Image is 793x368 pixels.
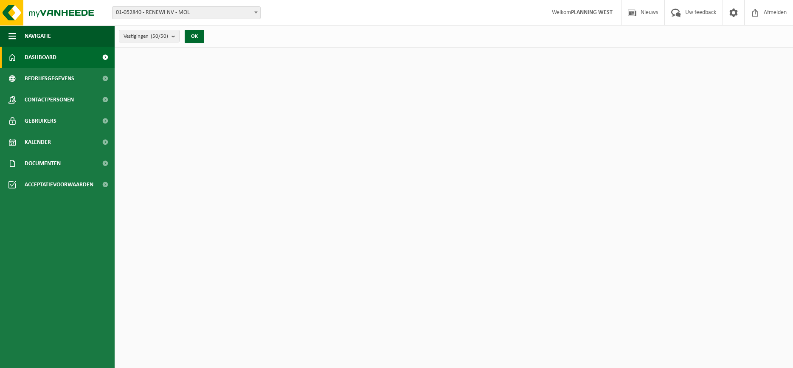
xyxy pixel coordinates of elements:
span: Contactpersonen [25,89,74,110]
strong: PLANNING WEST [571,9,613,16]
span: Vestigingen [124,30,168,43]
span: Kalender [25,132,51,153]
span: Dashboard [25,47,56,68]
button: Vestigingen(50/50) [119,30,180,42]
span: Gebruikers [25,110,56,132]
span: Acceptatievoorwaarden [25,174,93,195]
span: 01-052840 - RENEWI NV - MOL [112,7,260,19]
count: (50/50) [151,34,168,39]
span: Navigatie [25,25,51,47]
span: Bedrijfsgegevens [25,68,74,89]
span: 01-052840 - RENEWI NV - MOL [112,6,261,19]
span: Documenten [25,153,61,174]
button: OK [185,30,204,43]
